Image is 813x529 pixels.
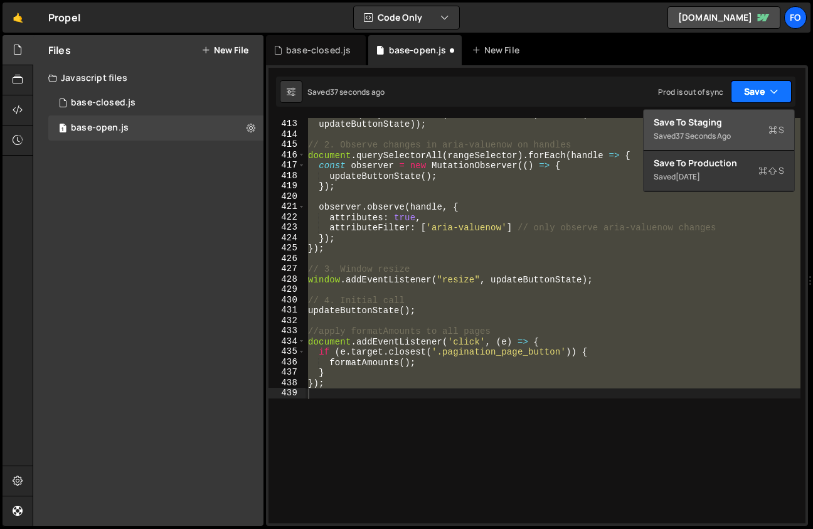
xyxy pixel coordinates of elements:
[48,115,263,141] div: 17111/47186.js
[268,191,306,202] div: 420
[268,388,306,398] div: 439
[268,336,306,347] div: 434
[654,116,784,129] div: Save to Staging
[644,110,794,151] button: Save to StagingS Saved37 seconds ago
[731,80,792,103] button: Save
[33,65,263,90] div: Javascript files
[268,201,306,212] div: 421
[201,45,248,55] button: New File
[71,97,135,109] div: base-closed.js
[268,346,306,357] div: 435
[268,305,306,316] div: 431
[268,233,306,243] div: 424
[268,357,306,368] div: 436
[268,129,306,140] div: 414
[654,157,784,169] div: Save to Production
[268,284,306,295] div: 429
[667,6,780,29] a: [DOMAIN_NAME]
[268,160,306,171] div: 417
[268,367,306,378] div: 437
[644,151,794,191] button: Save to ProductionS Saved[DATE]
[48,90,263,115] div: 17111/47461.js
[268,274,306,285] div: 428
[389,44,447,56] div: base-open.js
[354,6,459,29] button: Code Only
[676,131,731,141] div: 37 seconds ago
[268,254,306,264] div: 426
[3,3,33,33] a: 🤙
[71,122,129,134] div: base-open.js
[307,87,385,97] div: Saved
[268,316,306,326] div: 432
[268,181,306,191] div: 419
[286,44,351,56] div: base-closed.js
[758,164,784,177] span: S
[654,169,784,184] div: Saved
[658,87,723,97] div: Prod is out of sync
[59,124,66,134] span: 1
[768,124,784,136] span: S
[48,43,71,57] h2: Files
[268,139,306,150] div: 415
[268,378,306,388] div: 438
[268,119,306,129] div: 413
[268,295,306,306] div: 430
[268,171,306,181] div: 418
[330,87,385,97] div: 37 seconds ago
[676,171,700,182] div: [DATE]
[268,243,306,254] div: 425
[268,212,306,223] div: 422
[472,44,524,56] div: New File
[268,222,306,233] div: 423
[654,129,784,144] div: Saved
[268,326,306,336] div: 433
[268,264,306,274] div: 427
[48,10,80,25] div: Propel
[784,6,807,29] a: fo
[268,150,306,161] div: 416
